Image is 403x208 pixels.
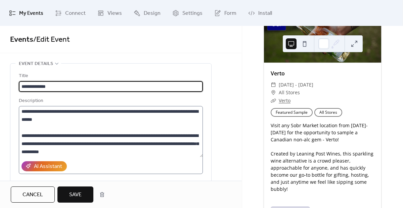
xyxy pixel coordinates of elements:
[4,3,48,23] a: My Events
[243,3,277,23] a: Install
[209,3,241,23] a: Form
[224,8,236,19] span: Form
[11,186,55,203] button: Cancel
[129,3,166,23] a: Design
[19,8,43,19] span: My Events
[19,60,53,68] span: Event details
[19,72,201,80] div: Title
[279,81,313,89] span: [DATE] - [DATE]
[23,191,43,199] span: Cancel
[107,8,122,19] span: Views
[57,186,93,203] button: Save
[279,97,290,104] a: Verto
[271,97,276,105] div: ​
[65,8,86,19] span: Connect
[50,3,91,23] a: Connect
[271,89,276,97] div: ​
[92,3,127,23] a: Views
[271,81,276,89] div: ​
[264,122,381,193] div: Visit any Sobr Market location from [DATE]-[DATE] for the opportunity to sample a Canadian non-al...
[182,8,203,19] span: Settings
[144,8,161,19] span: Design
[10,32,33,47] a: Events
[258,8,272,19] span: Install
[33,32,70,47] span: / Edit Event
[167,3,208,23] a: Settings
[279,89,300,97] span: All Stores
[34,163,62,171] div: AI Assistant
[21,161,67,171] button: AI Assistant
[69,191,82,199] span: Save
[271,70,285,77] a: Verto
[19,97,201,105] div: Description
[272,22,281,27] div: Oct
